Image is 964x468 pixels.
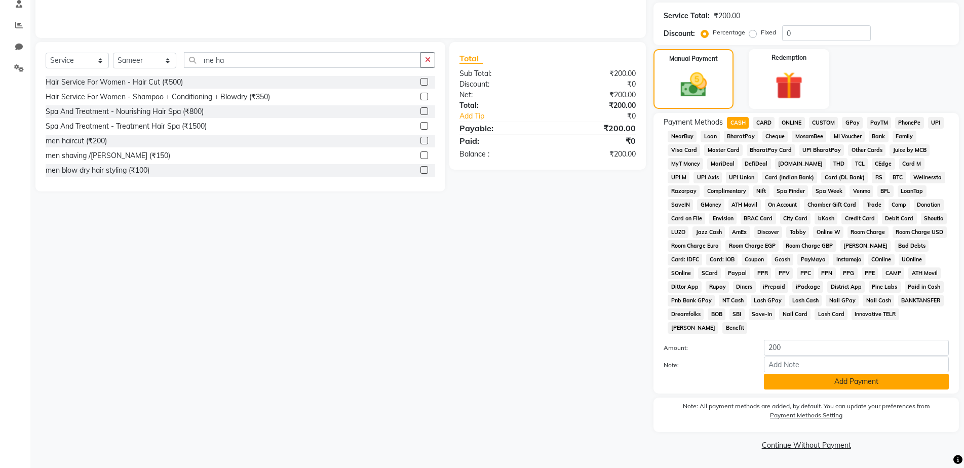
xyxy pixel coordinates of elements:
span: Card: IDFC [668,254,702,265]
span: Credit Card [841,213,878,224]
span: NearBuy [668,131,697,142]
input: Search or Scan [184,52,421,68]
div: Total: [452,100,548,111]
span: GPay [842,117,863,129]
span: Spa Finder [774,185,808,197]
span: SOnline [668,267,694,279]
span: PayTM [867,117,891,129]
span: Shoutlo [921,213,947,224]
span: Room Charge Euro [668,240,721,252]
span: BFL [877,185,894,197]
div: ₹0 [563,111,643,122]
span: CASH [727,117,749,129]
span: bKash [815,213,837,224]
span: ONLINE [779,117,805,129]
span: Online W [813,226,843,238]
span: AmEx [729,226,750,238]
label: Note: All payment methods are added, by default. You can update your preferences from [664,402,949,424]
span: UPI [928,117,944,129]
span: City Card [780,213,811,224]
span: PPV [775,267,793,279]
span: Complimentary [704,185,749,197]
div: Payable: [452,122,548,134]
div: men haircut (₹200) [46,136,107,146]
span: TCL [852,158,868,170]
div: Service Total: [664,11,710,21]
span: Payment Methods [664,117,723,128]
span: Tabby [786,226,809,238]
span: MosamBee [792,131,826,142]
div: ₹200.00 [548,90,643,100]
span: ATH Movil [728,199,761,211]
span: Master Card [704,144,743,156]
div: ₹200.00 [548,68,643,79]
label: Amount: [656,343,756,353]
span: Nift [753,185,769,197]
div: men blow dry hair styling (₹100) [46,165,149,176]
label: Payment Methods Setting [770,411,842,420]
div: ₹200.00 [548,122,643,134]
div: Discount: [452,79,548,90]
span: SCard [698,267,721,279]
span: Paypal [725,267,750,279]
span: SaveIN [668,199,693,211]
span: UPI BharatPay [799,144,844,156]
input: Amount [764,340,949,356]
div: Paid: [452,135,548,147]
span: UPI M [668,172,689,183]
span: Visa Card [668,144,700,156]
span: PPE [862,267,878,279]
span: Loan [701,131,720,142]
span: SBI [729,308,745,320]
div: ₹0 [548,135,643,147]
img: _gift.svg [766,68,812,103]
span: BharatPay [724,131,758,142]
span: Comp [889,199,910,211]
span: UPI Union [726,172,758,183]
span: Card on File [668,213,705,224]
span: Spa Week [812,185,845,197]
span: PhonePe [895,117,924,129]
span: Bad Debts [895,240,929,252]
div: Discount: [664,28,695,39]
span: PPR [754,267,772,279]
div: ₹200.00 [548,149,643,160]
span: Wellnessta [910,172,945,183]
span: Room Charge USD [893,226,947,238]
span: Card (DL Bank) [821,172,868,183]
div: Spa And Treatment - Treatment Hair Spa (₹1500) [46,121,207,132]
span: Cheque [762,131,788,142]
span: Lash Cash [789,295,822,306]
span: Bank [869,131,889,142]
span: BTC [890,172,906,183]
span: PPC [797,267,814,279]
span: Pnb Bank GPay [668,295,715,306]
span: Dreamfolks [668,308,704,320]
span: [PERSON_NAME] [840,240,891,252]
div: ₹200.00 [714,11,740,21]
label: Redemption [772,53,806,62]
span: COnline [868,254,895,265]
span: NT Cash [719,295,747,306]
div: ₹200.00 [548,100,643,111]
span: Discover [754,226,783,238]
span: On Account [765,199,800,211]
span: Razorpay [668,185,700,197]
div: Net: [452,90,548,100]
span: Envision [709,213,737,224]
span: BRAC Card [741,213,776,224]
span: Trade [863,199,884,211]
span: Room Charge EGP [725,240,779,252]
span: PPG [840,267,858,279]
span: [PERSON_NAME] [668,322,718,334]
span: UPI Axis [693,172,722,183]
span: LoanTap [898,185,927,197]
span: Nail GPay [826,295,859,306]
span: Card: IOB [706,254,738,265]
span: [DOMAIN_NAME] [775,158,826,170]
span: Save-In [749,308,776,320]
input: Add Note [764,357,949,372]
span: Rupay [706,281,729,293]
span: Debit Card [882,213,917,224]
a: Continue Without Payment [655,440,957,451]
